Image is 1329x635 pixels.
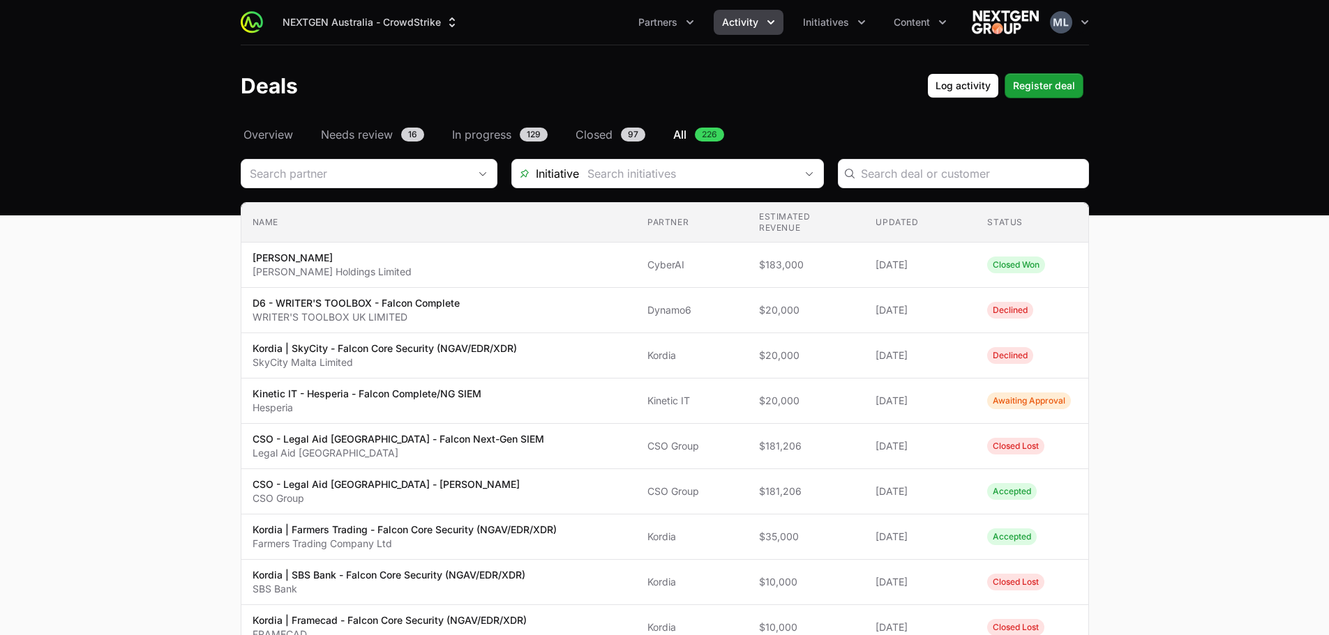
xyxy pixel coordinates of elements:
th: Partner [636,203,748,243]
div: Open [469,160,497,188]
span: Kinetic IT [647,394,737,408]
span: $35,000 [759,530,853,544]
span: Overview [243,126,293,143]
p: SkyCity Malta Limited [253,355,517,369]
span: $10,000 [759,575,853,589]
nav: Deals navigation [241,126,1089,143]
span: CSO Group [647,439,737,453]
span: $10,000 [759,620,853,634]
span: $20,000 [759,349,853,362]
a: Needs review16 [318,126,427,143]
span: 129 [520,128,548,141]
span: CSO Group [647,484,737,498]
p: CSO - Legal Aid [GEOGRAPHIC_DATA] - Falcon Next-Gen SIEM [253,432,544,446]
span: [DATE] [876,484,965,498]
a: In progress129 [449,126,550,143]
th: Estimated revenue [748,203,864,243]
th: Updated [864,203,976,243]
button: Content [885,10,955,35]
button: NEXTGEN Australia - CrowdStrike [274,10,467,35]
input: Search deal or customer [861,165,1080,182]
span: Register deal [1013,77,1075,94]
span: [DATE] [876,258,965,272]
th: Status [976,203,1088,243]
span: $20,000 [759,394,853,408]
span: Activity [722,15,758,29]
span: Needs review [321,126,393,143]
p: SBS Bank [253,582,525,596]
p: Kordia | Framecad - Falcon Core Security (NGAV/EDR/XDR) [253,613,527,627]
span: Kordia [647,620,737,634]
p: CSO Group [253,491,520,505]
p: [PERSON_NAME] [253,251,412,265]
button: Initiatives [795,10,874,35]
p: CSO - Legal Aid [GEOGRAPHIC_DATA] - [PERSON_NAME] [253,477,520,491]
div: Partners menu [630,10,703,35]
button: Log activity [927,73,999,98]
div: Main navigation [263,10,955,35]
span: [DATE] [876,349,965,362]
span: Dynamo6 [647,303,737,317]
button: Register deal [1005,73,1083,98]
span: Initiative [512,165,579,182]
span: 97 [621,128,645,141]
p: D6 - WRITER'S TOOLBOX - Falcon Complete [253,296,460,310]
img: NEXTGEN Australia [972,8,1039,36]
button: Activity [714,10,783,35]
span: [DATE] [876,394,965,408]
span: $183,000 [759,258,853,272]
p: Kordia | SkyCity - Falcon Core Security (NGAV/EDR/XDR) [253,342,517,355]
button: Partners [630,10,703,35]
span: [DATE] [876,530,965,544]
div: Activity menu [714,10,783,35]
input: Search initiatives [579,160,795,188]
div: Content menu [885,10,955,35]
p: Kordia | SBS Bank - Falcon Core Security (NGAV/EDR/XDR) [253,568,525,582]
img: Mustafa Larki [1050,11,1072,33]
span: [DATE] [876,575,965,589]
p: WRITER'S TOOLBOX UK LIMITED [253,310,460,324]
div: Initiatives menu [795,10,874,35]
p: Hesperia [253,401,481,415]
div: Supplier switch menu [274,10,467,35]
span: $20,000 [759,303,853,317]
span: $181,206 [759,439,853,453]
span: All [673,126,686,143]
img: ActivitySource [241,11,263,33]
span: $181,206 [759,484,853,498]
p: Farmers Trading Company Ltd [253,537,557,551]
span: Kordia [647,575,737,589]
span: Log activity [936,77,991,94]
span: In progress [452,126,511,143]
p: Legal Aid [GEOGRAPHIC_DATA] [253,446,544,460]
th: Name [241,203,637,243]
a: All226 [670,126,727,143]
h1: Deals [241,73,298,98]
input: Search partner [241,160,469,188]
span: Closed [576,126,613,143]
a: Closed97 [573,126,648,143]
p: Kordia | Farmers Trading - Falcon Core Security (NGAV/EDR/XDR) [253,523,557,537]
span: Kordia [647,349,737,362]
div: Open [795,160,823,188]
span: 16 [401,128,424,141]
span: Content [894,15,930,29]
p: Kinetic IT - Hesperia - Falcon Complete/NG SIEM [253,387,481,401]
span: Partners [638,15,677,29]
span: [DATE] [876,439,965,453]
span: Kordia [647,530,737,544]
span: [DATE] [876,303,965,317]
p: [PERSON_NAME] Holdings Limited [253,265,412,279]
span: [DATE] [876,620,965,634]
span: CyberAI [647,258,737,272]
div: Primary actions [927,73,1083,98]
a: Overview [241,126,296,143]
span: Initiatives [803,15,849,29]
span: 226 [695,128,724,141]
